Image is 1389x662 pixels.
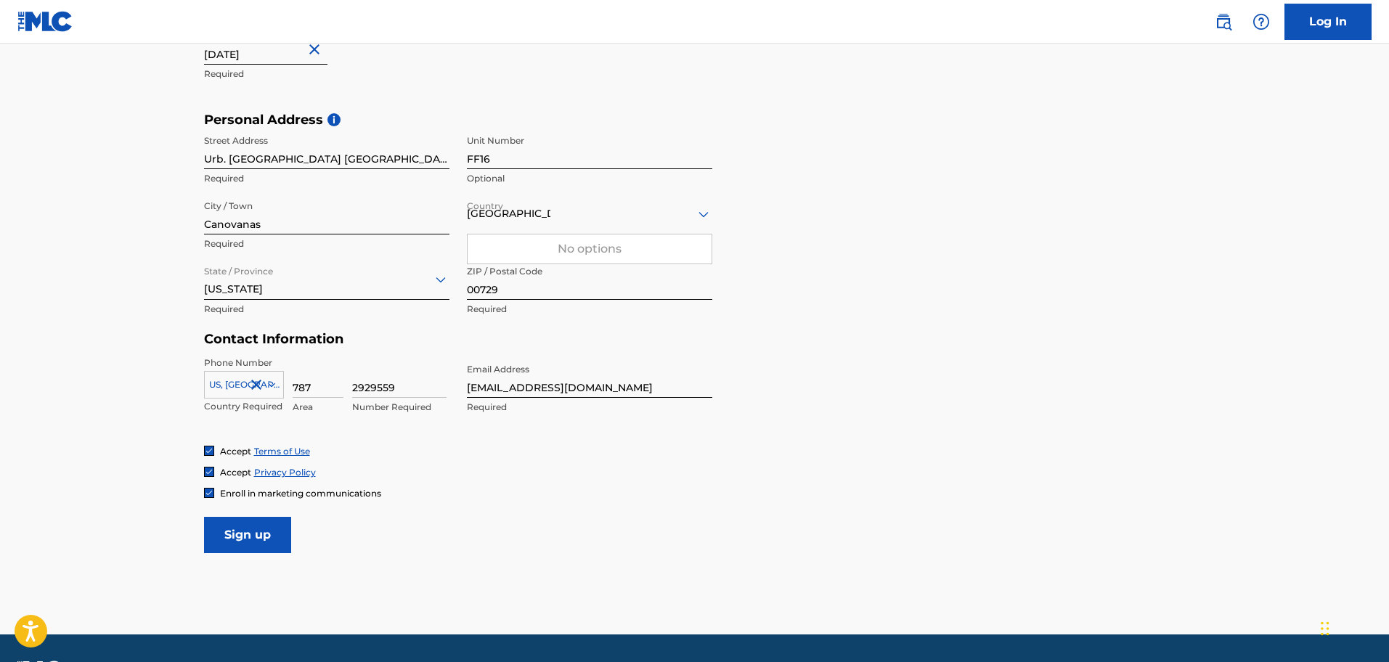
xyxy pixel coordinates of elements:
[204,172,449,185] p: Required
[205,489,213,497] img: checkbox
[205,446,213,455] img: checkbox
[1209,7,1238,36] a: Public Search
[468,234,712,263] div: No options
[220,467,251,478] span: Accept
[306,28,327,72] button: Close
[327,113,341,126] span: i
[204,400,284,413] p: Country Required
[204,303,449,316] p: Required
[204,237,449,250] p: Required
[205,467,213,476] img: checkbox
[254,446,310,457] a: Terms of Use
[204,261,449,297] div: [US_STATE]
[204,331,712,348] h5: Contact Information
[220,446,251,457] span: Accept
[1316,592,1389,662] iframe: Chat Widget
[204,68,449,81] p: Required
[204,256,273,278] label: State / Province
[254,467,316,478] a: Privacy Policy
[293,401,343,414] p: Area
[204,517,291,553] input: Sign up
[1247,7,1276,36] div: Help
[1252,13,1270,30] img: help
[204,112,1186,128] h5: Personal Address
[467,303,712,316] p: Required
[1284,4,1372,40] a: Log In
[1321,607,1329,650] div: Arrastrar
[467,191,503,213] label: Country
[467,172,712,185] p: Optional
[17,11,73,32] img: MLC Logo
[467,401,712,414] p: Required
[1215,13,1232,30] img: search
[352,401,447,414] p: Number Required
[1316,592,1389,662] div: Widget de chat
[220,488,381,499] span: Enroll in marketing communications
